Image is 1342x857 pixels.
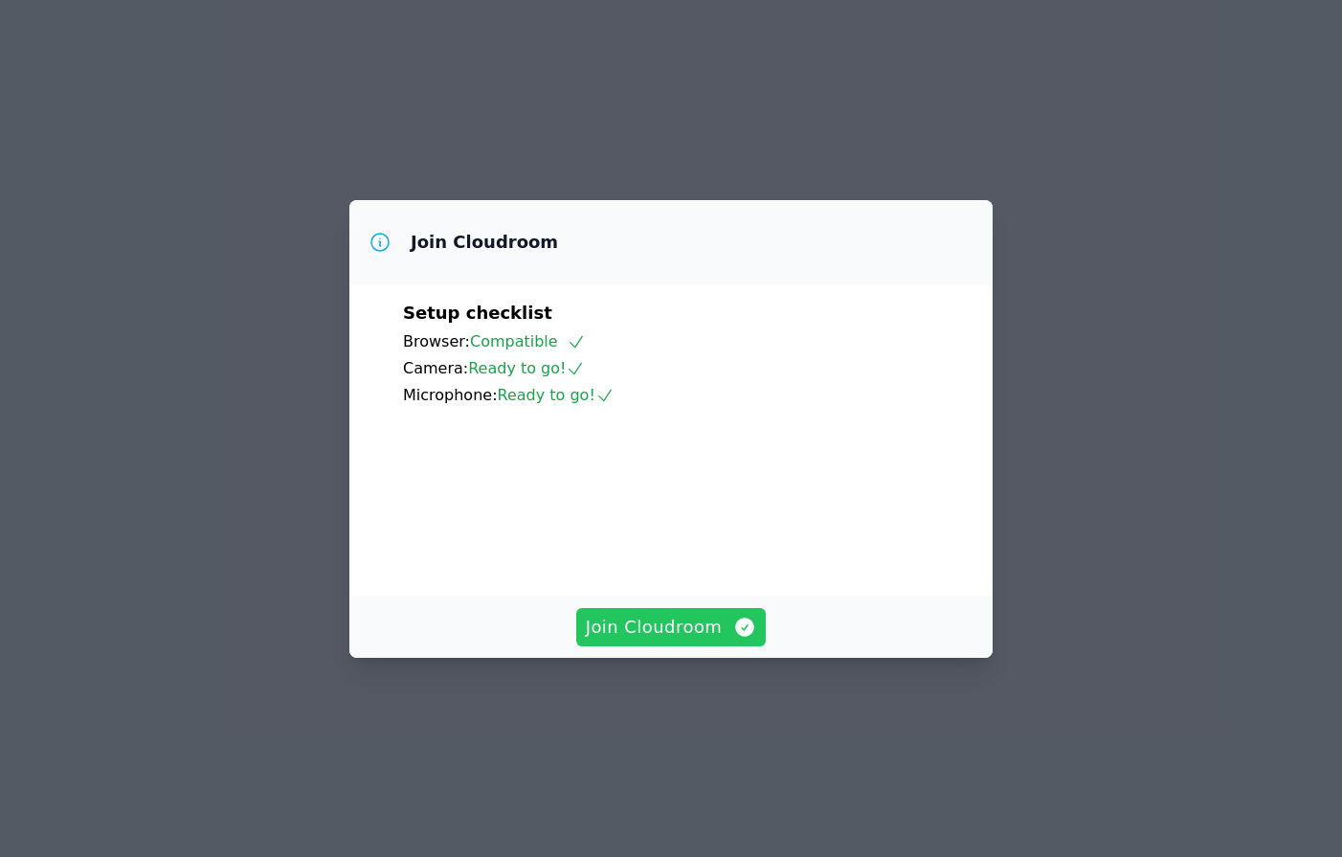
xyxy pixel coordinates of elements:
[411,231,558,254] h3: Join Cloudroom
[468,359,585,377] span: Ready to go!
[403,386,498,404] span: Microphone:
[576,608,767,646] button: Join Cloudroom
[403,332,470,350] span: Browser:
[403,359,468,377] span: Camera:
[498,386,615,404] span: Ready to go!
[403,303,552,323] span: Setup checklist
[586,614,757,641] span: Join Cloudroom
[470,332,586,350] span: Compatible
